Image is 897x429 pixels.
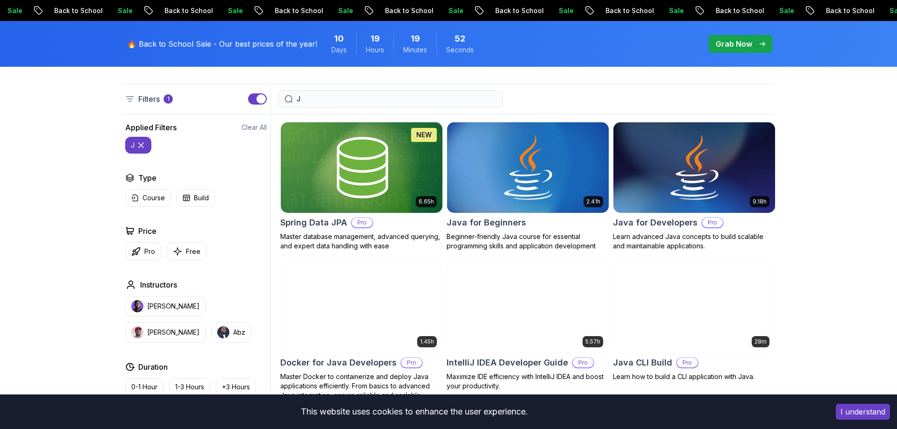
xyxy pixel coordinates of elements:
p: Course [142,193,165,203]
h2: Applied Filters [125,122,177,133]
span: Hours [366,45,384,55]
p: J [131,141,135,150]
h2: IntelliJ IDEA Developer Guide [447,356,568,369]
p: Pro [702,218,723,227]
h2: Java CLI Build [613,356,672,369]
p: Sale [371,6,401,15]
p: Back to School [748,6,812,15]
img: Java for Developers card [613,122,775,213]
p: Back to School [87,6,150,15]
img: Java CLI Build card [613,262,775,353]
button: instructor img[PERSON_NAME] [125,322,206,343]
p: Build [194,193,209,203]
p: Back to School [197,6,261,15]
button: instructor imgAbz [211,322,251,343]
span: 19 Minutes [411,32,420,45]
p: 1.45h [420,338,434,345]
button: instructor img[PERSON_NAME] [125,296,206,316]
a: Java for Developers card9.18hJava for DevelopersProLearn advanced Java concepts to build scalable... [613,122,776,251]
p: Sale [40,6,70,15]
p: Sale [812,6,842,15]
img: instructor img [131,300,143,312]
button: Accept cookies [836,404,890,420]
button: Build [177,189,215,207]
p: NEW [416,130,432,140]
button: Free [167,242,206,260]
p: Back to School [307,6,371,15]
p: Pro [401,358,422,367]
p: Master Docker to containerize and deploy Java applications efficiently. From basics to advanced J... [280,372,443,409]
p: 0-1 Hour [131,382,157,392]
img: instructor img [131,326,143,338]
img: Docker for Java Developers card [281,262,442,353]
button: 1-3 Hours [169,378,210,396]
p: 5.57h [585,338,600,345]
img: IntelliJ IDEA Developer Guide card [447,262,609,353]
img: Java for Beginners card [447,122,609,213]
span: 10 Days [334,32,344,45]
input: Search Java, React, Spring boot ... [297,94,497,104]
h2: Type [138,172,157,183]
p: Pro [573,358,593,367]
p: Pro [352,218,372,227]
p: Pro [677,358,698,367]
button: J [125,137,151,154]
p: [PERSON_NAME] [147,328,199,337]
p: Maximize IDE efficiency with IntelliJ IDEA and boost your productivity. [447,372,609,391]
p: Abz [233,328,245,337]
p: Beginner-friendly Java course for essential programming skills and application development [447,232,609,251]
span: Minutes [403,45,427,55]
p: Free [186,247,200,256]
p: Sale [591,6,621,15]
h2: Instructors [140,279,177,290]
p: 9.18h [753,198,767,205]
a: Java for Beginners card2.41hJava for BeginnersBeginner-friendly Java course for essential program... [447,122,609,251]
img: instructor img [217,326,229,338]
span: 52 Seconds [455,32,465,45]
h2: Docker for Java Developers [280,356,397,369]
h2: Spring Data JPA [280,216,347,229]
p: Back to School [528,6,591,15]
p: Sale [150,6,180,15]
p: Learn how to build a CLI application with Java. [613,372,776,381]
p: +3 Hours [222,382,250,392]
button: Course [125,189,171,207]
p: 🔥 Back to School Sale - Our best prices of the year! [127,38,317,49]
h2: Java for Developers [613,216,698,229]
p: Master database management, advanced querying, and expert data handling with ease [280,232,443,251]
p: Grab Now [716,38,752,49]
h2: Duration [138,361,168,373]
button: 0-1 Hour [125,378,164,396]
p: Sale [481,6,511,15]
p: Pro [144,247,155,256]
h2: Price [138,225,157,237]
span: Days [331,45,347,55]
p: Filters [138,93,160,105]
p: Back to School [418,6,481,15]
a: Docker for Java Developers card1.45hDocker for Java DevelopersProMaster Docker to containerize an... [280,262,443,409]
span: Seconds [446,45,474,55]
p: [PERSON_NAME] [147,302,199,311]
p: 28m [755,338,767,345]
p: 6.65h [419,198,434,205]
p: Learn advanced Java concepts to build scalable and maintainable applications. [613,232,776,251]
a: Java CLI Build card28mJava CLI BuildProLearn how to build a CLI application with Java. [613,262,776,381]
span: 19 Hours [370,32,380,45]
p: 1 [167,95,170,103]
a: Spring Data JPA card6.65hNEWSpring Data JPAProMaster database management, advanced querying, and ... [280,122,443,251]
button: +3 Hours [216,378,256,396]
a: IntelliJ IDEA Developer Guide card5.57hIntelliJ IDEA Developer GuideProMaximize IDE efficiency wi... [447,262,609,391]
p: Sale [261,6,291,15]
p: 2.41h [586,198,600,205]
button: Clear All [242,123,267,132]
p: Sale [702,6,732,15]
h2: Java for Beginners [447,216,526,229]
button: Pro [125,242,161,260]
img: Spring Data JPA card [281,122,442,213]
p: 1-3 Hours [175,382,204,392]
p: Back to School [638,6,702,15]
div: This website uses cookies to enhance the user experience. [7,401,822,422]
